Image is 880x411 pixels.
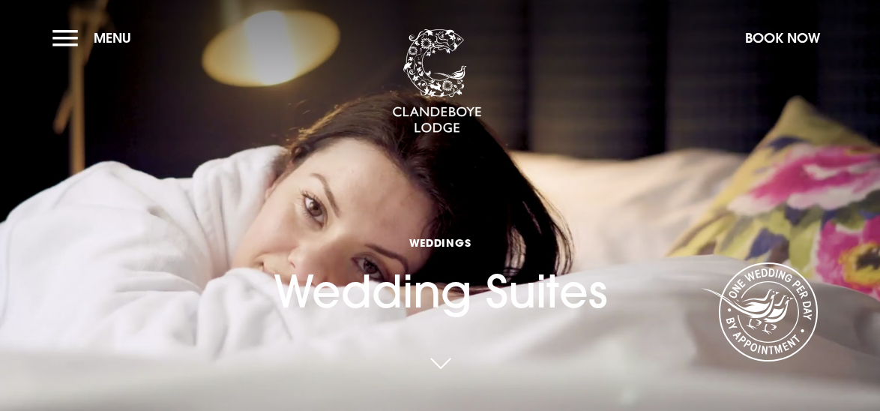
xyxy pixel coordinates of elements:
img: Clandeboye Lodge [392,29,482,134]
h1: Wedding Suites [274,235,607,318]
button: Book Now [738,22,828,54]
button: Menu [52,22,139,54]
span: Menu [94,29,131,46]
span: Weddings [274,235,607,250]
